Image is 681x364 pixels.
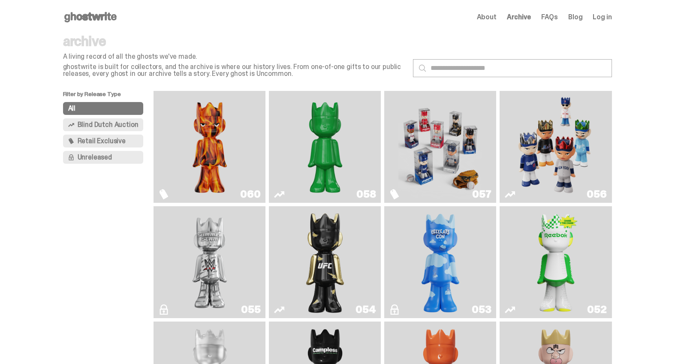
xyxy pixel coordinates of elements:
[168,210,252,315] img: I Was There SummerSlam
[63,63,406,77] p: ghostwrite is built for collectors, and the archive is where our history lives. From one-of-one g...
[78,121,139,128] span: Blind Dutch Auction
[389,94,491,199] a: Game Face (2025)
[568,14,582,21] a: Blog
[283,94,367,199] img: Schrödinger's ghost: Sunday Green
[63,102,144,115] button: All
[587,189,606,199] div: 056
[418,210,463,315] img: ghooooost
[593,14,612,21] a: Log in
[78,138,126,144] span: Retail Exclusive
[541,14,558,21] a: FAQs
[78,154,112,161] span: Unreleased
[63,118,144,131] button: Blind Dutch Auction
[356,304,376,315] div: 054
[507,14,531,21] a: Archive
[63,91,154,102] p: Filter by Release Type
[63,34,406,48] p: archive
[159,210,260,315] a: I Was There SummerSlam
[63,151,144,164] button: Unreleased
[587,304,606,315] div: 052
[68,105,76,112] span: All
[240,189,260,199] div: 060
[63,53,406,60] p: A living record of all the ghosts we've made.
[274,94,376,199] a: Schrödinger's ghost: Sunday Green
[477,14,497,21] a: About
[63,135,144,147] button: Retail Exclusive
[356,189,376,199] div: 058
[505,94,606,199] a: Game Face (2025)
[472,304,491,315] div: 053
[472,189,491,199] div: 057
[274,210,376,315] a: Ruby
[533,210,579,315] img: Court Victory
[241,304,260,315] div: 055
[168,94,252,199] img: Always On Fire
[398,94,482,199] img: Game Face (2025)
[159,94,260,199] a: Always On Fire
[514,94,598,199] img: Game Face (2025)
[302,210,348,315] img: Ruby
[505,210,606,315] a: Court Victory
[389,210,491,315] a: ghooooost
